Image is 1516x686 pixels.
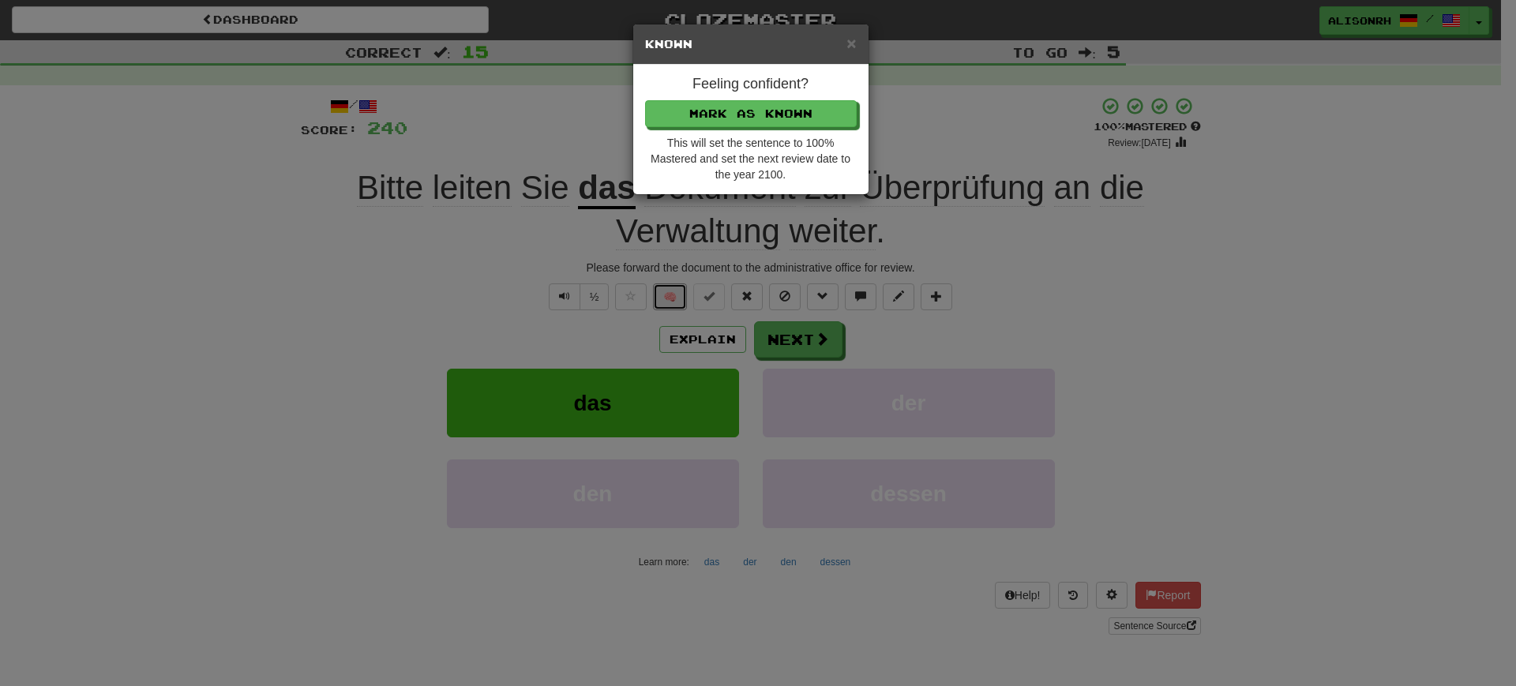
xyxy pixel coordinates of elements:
[846,34,856,52] span: ×
[645,100,857,127] button: Mark as Known
[645,77,857,92] h4: Feeling confident?
[645,36,857,52] h5: Known
[846,35,856,51] button: Close
[645,135,857,182] div: This will set the sentence to 100% Mastered and set the next review date to the year 2100.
